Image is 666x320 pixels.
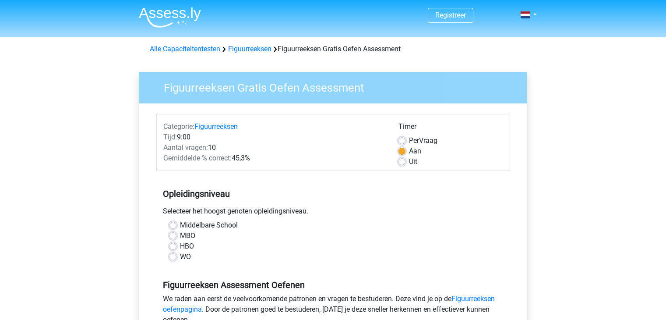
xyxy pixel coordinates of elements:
label: MBO [180,231,195,241]
span: Categorie: [163,122,194,131]
div: 10 [157,142,392,153]
label: Aan [409,146,421,156]
a: Registreer [435,11,466,19]
h5: Opleidingsniveau [163,185,504,203]
div: 45,3% [157,153,392,164]
div: Figuurreeksen Gratis Oefen Assessment [146,44,520,54]
h5: Figuurreeksen Assessment Oefenen [163,280,504,290]
label: WO [180,252,191,262]
h3: Figuurreeksen Gratis Oefen Assessment [153,78,521,95]
div: Timer [398,121,503,135]
a: Alle Capaciteitentesten [150,45,220,53]
a: Figuurreeksen [228,45,271,53]
span: Per [409,136,419,145]
img: Assessly [139,7,201,28]
span: Tijd: [163,133,177,141]
label: Uit [409,156,417,167]
div: 9:00 [157,132,392,142]
label: Vraag [409,135,437,146]
a: Figuurreeksen [194,122,238,131]
span: Aantal vragen: [163,143,208,152]
label: HBO [180,241,194,252]
div: Selecteer het hoogst genoten opleidingsniveau. [156,206,510,220]
label: Middelbare School [180,220,238,231]
span: Gemiddelde % correct: [163,154,232,162]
